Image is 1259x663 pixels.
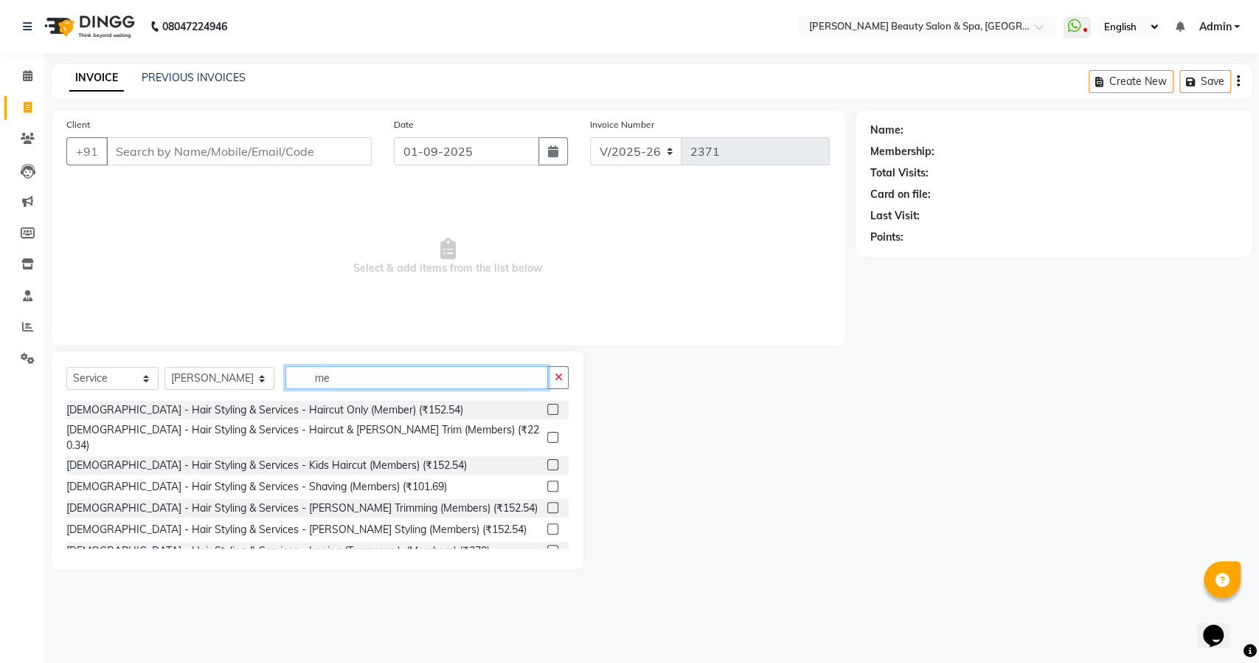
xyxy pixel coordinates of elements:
[38,6,139,47] img: logo
[394,118,414,131] label: Date
[870,123,904,138] div: Name:
[66,118,90,131] label: Client
[69,65,124,92] a: INVOICE
[66,422,541,453] div: [DEMOGRAPHIC_DATA] - Hair Styling & Services - Haircut & [PERSON_NAME] Trim (Members) (₹220.34)
[285,366,548,389] input: Search or Scan
[66,402,463,418] div: [DEMOGRAPHIC_DATA] - Hair Styling & Services - Haircut Only (Member) (₹152.54)
[66,543,490,559] div: [DEMOGRAPHIC_DATA] - Hair Styling & Services - Ironing (Temporary) (Members) (₹370)
[1199,19,1231,35] span: Admin
[590,118,654,131] label: Invoice Number
[870,144,934,159] div: Membership:
[66,183,830,331] span: Select & add items from the list below
[870,208,920,224] div: Last Visit:
[870,187,931,202] div: Card on file:
[1179,70,1231,93] button: Save
[66,522,527,537] div: [DEMOGRAPHIC_DATA] - Hair Styling & Services - [PERSON_NAME] Styling (Members) (₹152.54)
[1089,70,1173,93] button: Create New
[870,165,929,181] div: Total Visits:
[66,501,538,516] div: [DEMOGRAPHIC_DATA] - Hair Styling & Services - [PERSON_NAME] Trimming (Members) (₹152.54)
[1197,604,1244,648] iframe: chat widget
[66,458,467,473] div: [DEMOGRAPHIC_DATA] - Hair Styling & Services - Kids Haircut (Members) (₹152.54)
[66,137,108,165] button: +91
[106,137,372,165] input: Search by Name/Mobile/Email/Code
[162,6,227,47] b: 08047224946
[870,230,904,245] div: Points:
[66,479,447,495] div: [DEMOGRAPHIC_DATA] - Hair Styling & Services - Shaving (Members) (₹101.69)
[142,71,246,84] a: PREVIOUS INVOICES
